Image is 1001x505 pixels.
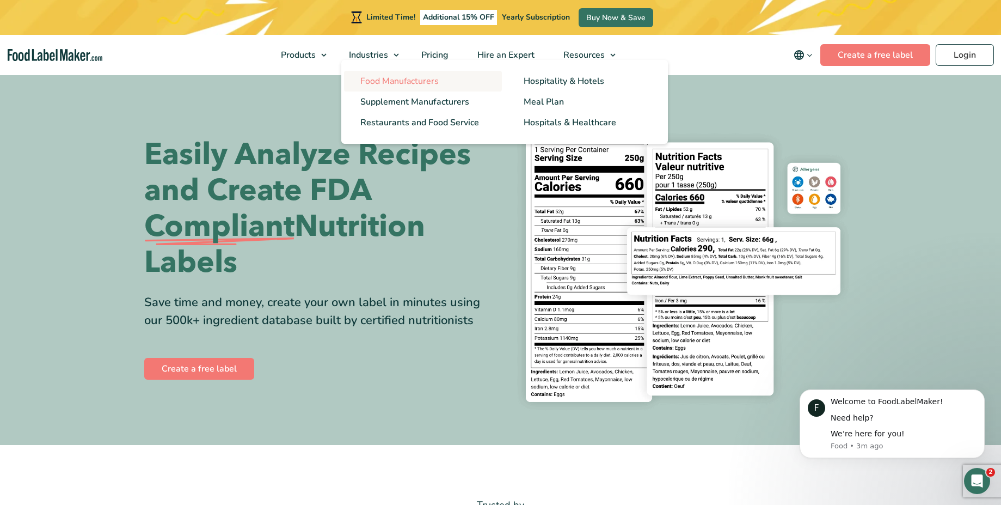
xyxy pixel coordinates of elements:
[346,49,389,61] span: Industries
[463,35,546,75] a: Hire an Expert
[418,49,450,61] span: Pricing
[502,12,570,22] span: Yearly Subscription
[144,358,254,380] a: Create a free label
[986,468,995,477] span: 2
[549,35,621,75] a: Resources
[964,468,990,494] iframe: Intercom live chat
[524,75,604,87] span: Hospitality & Hotels
[783,373,1001,476] iframe: Intercom notifications message
[524,117,616,129] span: Hospitals & Healthcare
[936,44,994,66] a: Login
[267,35,332,75] a: Products
[820,44,930,66] a: Create a free label
[335,35,404,75] a: Industries
[278,49,317,61] span: Products
[420,10,497,25] span: Additional 15% OFF
[144,209,294,245] span: Compliant
[360,96,469,108] span: Supplement Manufacturers
[344,71,502,92] a: Food Manufacturers
[344,92,502,112] a: Supplement Manufacturers
[407,35,460,75] a: Pricing
[144,137,493,281] h1: Easily Analyze Recipes and Create FDA Nutrition Labels
[560,49,606,61] span: Resources
[366,12,415,22] span: Limited Time!
[579,8,653,27] a: Buy Now & Save
[524,96,564,108] span: Meal Plan
[360,117,479,129] span: Restaurants and Food Service
[507,92,665,112] a: Meal Plan
[507,112,665,133] a: Hospitals & Healthcare
[344,112,502,133] a: Restaurants and Food Service
[474,49,536,61] span: Hire an Expert
[360,75,439,87] span: Food Manufacturers
[144,294,493,330] div: Save time and money, create your own label in minutes using our 500k+ ingredient database built b...
[507,71,665,92] a: Hospitality & Hotels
